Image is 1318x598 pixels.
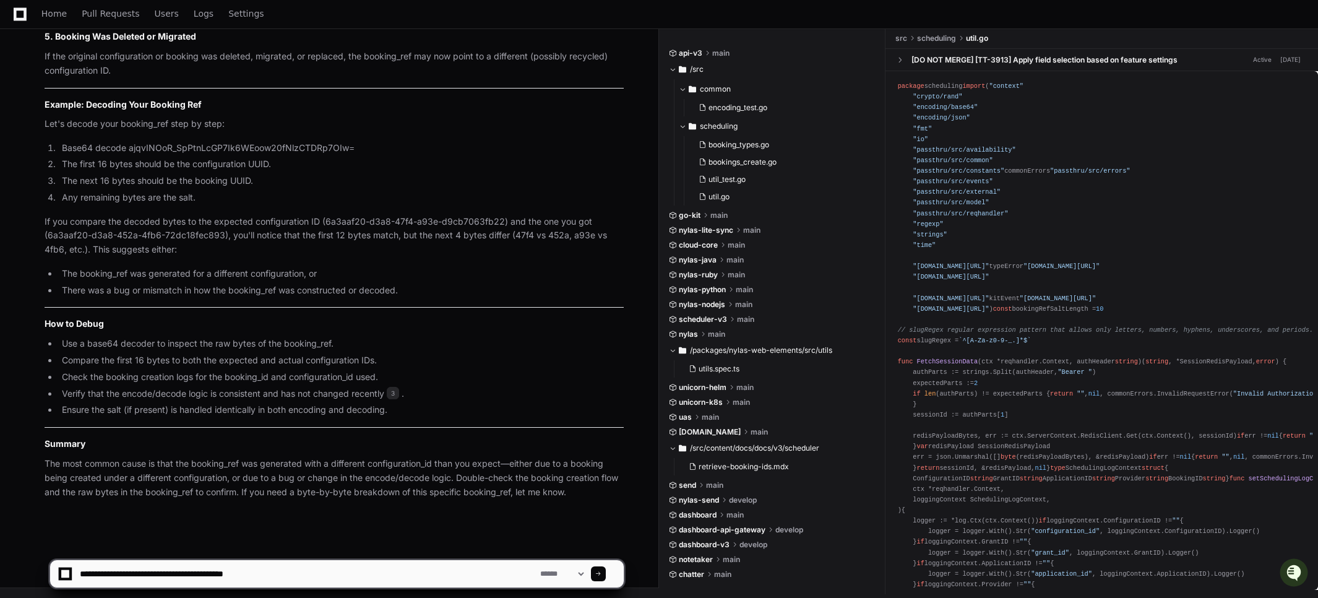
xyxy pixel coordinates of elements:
[1023,262,1100,270] span: "[DOMAIN_NAME][URL]"
[898,358,913,365] span: func
[679,495,719,505] span: nylas-send
[689,119,696,134] svg: Directory
[58,267,624,281] li: The booking_ref was generated for a different configuration, or
[694,99,869,116] button: encoding_test.go
[1237,432,1244,440] span: if
[913,167,1004,175] span: "passthru/src/constants"
[1203,474,1226,482] span: string
[728,270,745,280] span: main
[1001,453,1016,461] span: byte
[913,199,989,206] span: "passthru/src/model"
[58,403,624,417] li: Ensure the salt (if present) is handled identically in both encoding and decoding.
[45,98,624,111] h3: Example: Decoding Your Booking Ref
[1233,453,1244,461] span: nil
[775,525,803,535] span: develop
[45,117,624,131] p: Let's decode your booking_ref step by step:
[709,103,767,113] span: encoding_test.go
[689,82,696,97] svg: Directory
[45,318,624,330] h2: How to Debug
[669,340,876,360] button: /packages/nylas-web-elements/src/utils
[194,10,213,17] span: Logs
[679,116,876,136] button: scheduling
[1145,358,1168,365] span: string
[42,105,157,115] div: We're available if you need us!
[58,387,624,401] li: Verify that the encode/decode logic is consistent and has not changed recently .
[1050,167,1130,175] span: "passthru/src/errors"
[1001,411,1004,418] span: 1
[917,33,956,43] span: scheduling
[916,464,939,471] span: return
[679,510,717,520] span: dashboard
[679,480,696,490] span: send
[58,370,624,384] li: Check the booking creation logs for the booking_id and configuration_id used.
[913,103,978,111] span: "encoding/base64"
[913,389,920,397] span: if
[913,124,932,132] span: "fmt"
[989,82,1023,90] span: "context"
[726,510,744,520] span: main
[1039,517,1046,524] span: if
[1221,453,1229,461] span: ""
[123,130,150,139] span: Pylon
[898,82,924,90] span: package
[1172,517,1179,524] span: ""
[1077,389,1084,397] span: ""
[1278,557,1312,591] iframe: Open customer support
[958,337,1031,344] span: `^[A-Za-z0-9-_.]*$`
[679,48,702,58] span: api-v3
[729,495,757,505] span: develop
[913,273,989,280] span: "[DOMAIN_NAME][URL]"
[733,397,750,407] span: main
[679,62,686,77] svg: Directory
[916,538,924,545] span: if
[913,220,943,227] span: "regexp"
[694,188,869,206] button: util.go
[699,364,739,374] span: utils.spec.ts
[1145,474,1168,482] span: string
[1088,389,1100,397] span: nil
[1309,432,1317,440] span: ""
[913,188,1001,196] span: "passthru/src/external"
[45,50,624,78] p: If the original configuration or booking was deleted, migrated, or replaced, the booking_ref may ...
[913,209,1008,217] span: "passthru/src/reqhandler"
[679,300,725,310] span: nylas-nodejs
[58,337,624,351] li: Use a base64 decoder to inspect the raw bytes of the booking_ref.
[709,140,769,150] span: booking_types.go
[45,215,624,257] p: If you compare the decoded bytes to the expected configuration ID (6a3aaf20-d3a8-47f4-a93e-d9cb70...
[916,443,928,450] span: var
[679,525,765,535] span: dashboard-api-gateway
[1180,453,1191,461] span: nil
[913,114,970,121] span: "encoding/json"
[228,10,264,17] span: Settings
[58,141,624,155] li: Base64 decode ajqvINOoR_SpPtnLcGP7Ik6WEoow20fNlzCTDRp7OIw=
[679,412,692,422] span: uas
[1267,432,1278,440] span: nil
[1195,453,1218,461] span: return
[1035,464,1046,471] span: nil
[736,285,753,295] span: main
[679,383,726,392] span: unicorn-helm
[58,284,624,298] li: There was a bug or mismatch in how the booking_ref was constructed or decoded.
[669,59,876,79] button: /src
[913,262,989,270] span: "[DOMAIN_NAME][URL]"
[58,157,624,171] li: The first 16 bytes should be the configuration UUID.
[916,358,978,365] span: FetchSessionData
[679,441,686,456] svg: Directory
[1031,527,1100,535] span: "configuration_id"
[911,54,1178,64] div: [DO NOT MERGE] [TT-3913] Apply field selection based on feature settings
[45,457,624,499] p: The most common cause is that the booking_ref was generated with a different configuration_id tha...
[710,210,728,220] span: main
[1096,305,1103,312] span: 10
[993,305,1012,312] span: const
[913,178,993,185] span: "passthru/src/events"
[966,33,988,43] span: util.go
[694,171,869,188] button: util_test.go
[679,427,741,437] span: [DOMAIN_NAME]
[709,192,730,202] span: util.go
[913,157,993,164] span: "passthru/src/common"
[751,427,768,437] span: main
[42,92,203,105] div: Start new chat
[709,175,746,184] span: util_test.go
[679,79,876,99] button: common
